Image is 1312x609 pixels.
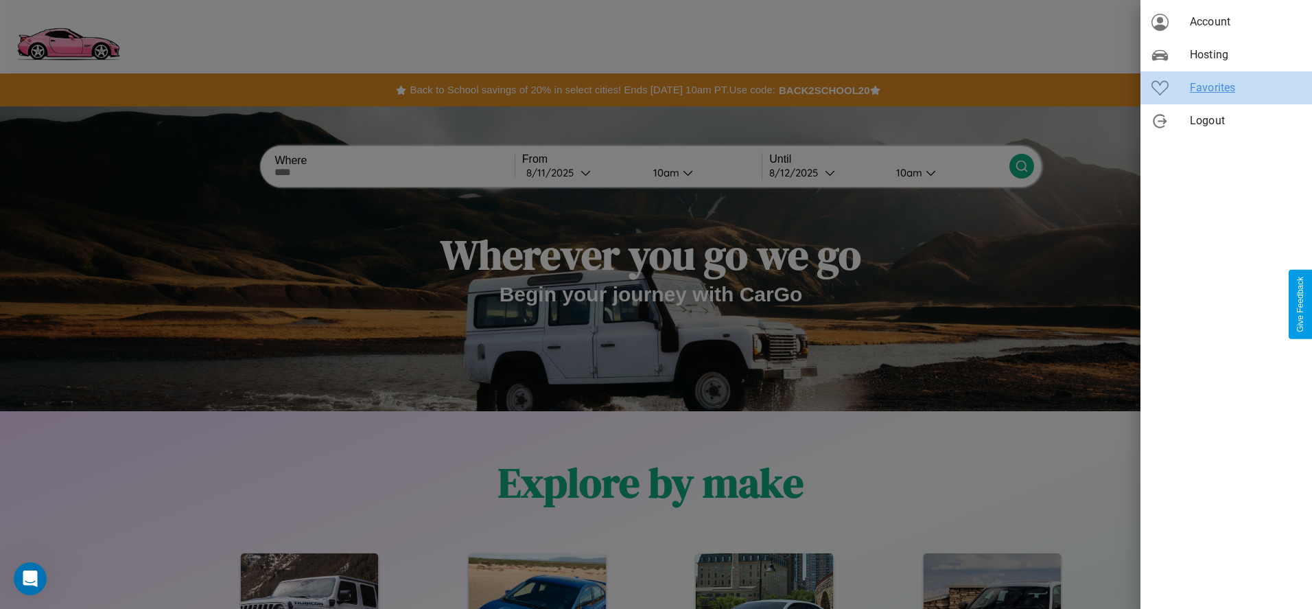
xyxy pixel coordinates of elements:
[1296,277,1305,332] div: Give Feedback
[1140,104,1312,137] div: Logout
[1140,71,1312,104] div: Favorites
[1190,14,1301,30] span: Account
[1190,80,1301,96] span: Favorites
[14,562,47,595] iframe: Intercom live chat
[1140,38,1312,71] div: Hosting
[1190,47,1301,63] span: Hosting
[1140,5,1312,38] div: Account
[1190,113,1301,129] span: Logout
